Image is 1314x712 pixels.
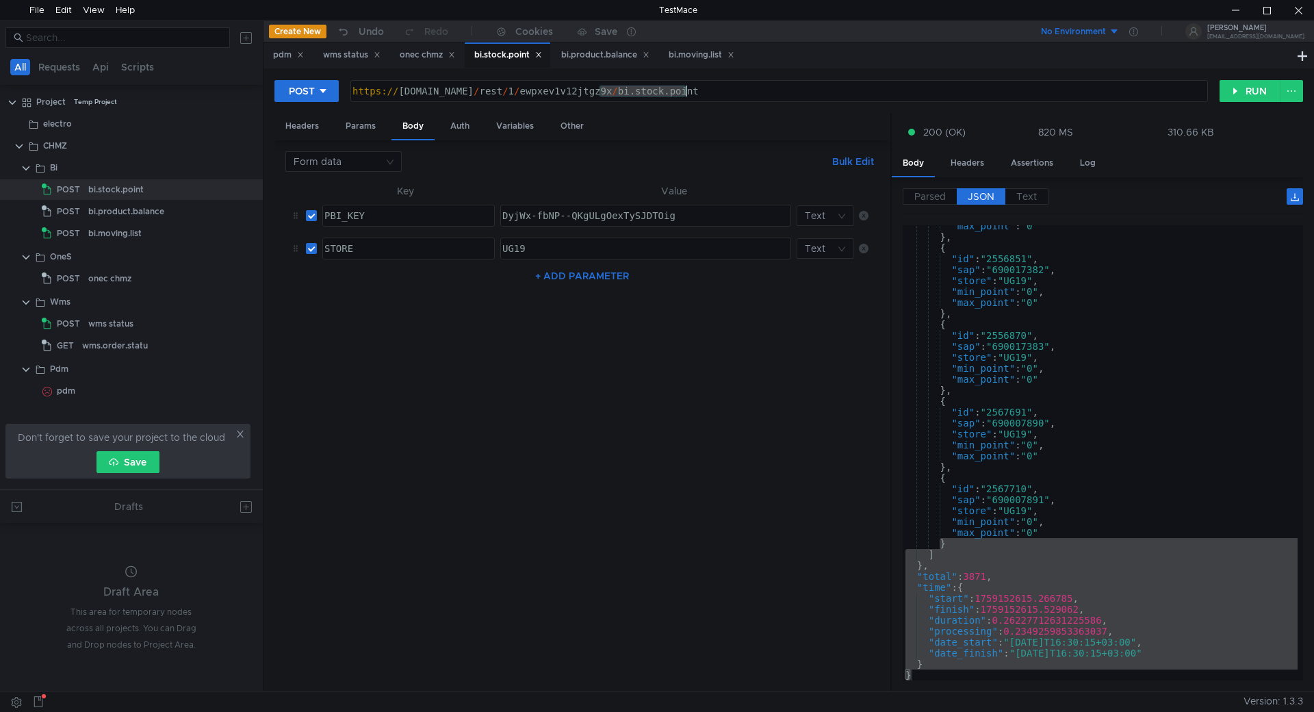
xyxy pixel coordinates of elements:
th: Value [495,183,853,199]
button: POST [274,80,339,102]
div: Save [595,27,617,36]
div: bi.moving.list [669,48,734,62]
div: pdm [273,48,304,62]
div: bi.stock.point [474,48,542,62]
button: + ADD PARAMETER [530,268,634,284]
div: Variables [485,114,545,139]
div: Body [391,114,435,140]
button: No Environment [1025,21,1120,42]
button: Requests [34,59,84,75]
span: POST [57,201,80,222]
th: Key [317,183,495,199]
button: All [10,59,30,75]
span: 200 (OK) [923,125,966,140]
div: Wms [50,292,70,312]
button: Redo [394,21,458,42]
div: bi.moving.list [88,223,142,244]
div: POST [289,84,315,99]
div: Assertions [1000,151,1064,176]
div: 310.66 KB [1168,126,1214,138]
span: POST [57,223,80,244]
span: Don't forget to save your project to the cloud [18,429,225,446]
span: GET [57,335,74,356]
div: Bi [50,157,57,178]
div: bi.product.balance [88,201,164,222]
div: Pdm [50,359,68,379]
div: [EMAIL_ADDRESS][DOMAIN_NAME] [1207,34,1304,39]
div: electro [43,114,72,134]
span: Parsed [914,190,946,203]
div: [PERSON_NAME] [1207,25,1304,31]
div: wms status [323,48,381,62]
div: Params [335,114,387,139]
span: POST [57,179,80,200]
div: Cookies [515,23,553,40]
div: wms status [88,314,133,334]
button: Undo [326,21,394,42]
div: bi.product.balance [561,48,649,62]
div: Other [550,114,595,139]
button: Api [88,59,113,75]
button: Scripts [117,59,158,75]
span: Version: 1.3.3 [1244,691,1303,711]
div: Undo [359,23,384,40]
button: Create New [269,25,326,38]
div: Temp Project [74,92,117,112]
span: POST [57,314,80,334]
div: Drafts [114,498,143,515]
div: No Environment [1041,25,1106,38]
span: JSON [968,190,994,203]
span: Text [1016,190,1037,203]
div: Log [1069,151,1107,176]
span: POST [57,268,80,289]
input: Search... [26,30,222,45]
div: Auth [439,114,480,139]
div: Project [36,92,66,112]
div: Headers [274,114,330,139]
button: Save [96,451,159,473]
div: 820 MS [1038,126,1073,138]
div: Redo [424,23,448,40]
div: OneS [50,246,72,267]
button: Bulk Edit [827,153,879,170]
button: RUN [1220,80,1280,102]
div: Body [892,151,935,177]
div: onec chmz [88,268,131,289]
div: CHMZ [43,136,67,156]
div: Headers [940,151,995,176]
div: wms.order.statu [82,335,148,356]
div: bi.stock.point [88,179,144,200]
div: onec chmz [400,48,455,62]
div: pdm [57,381,75,401]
